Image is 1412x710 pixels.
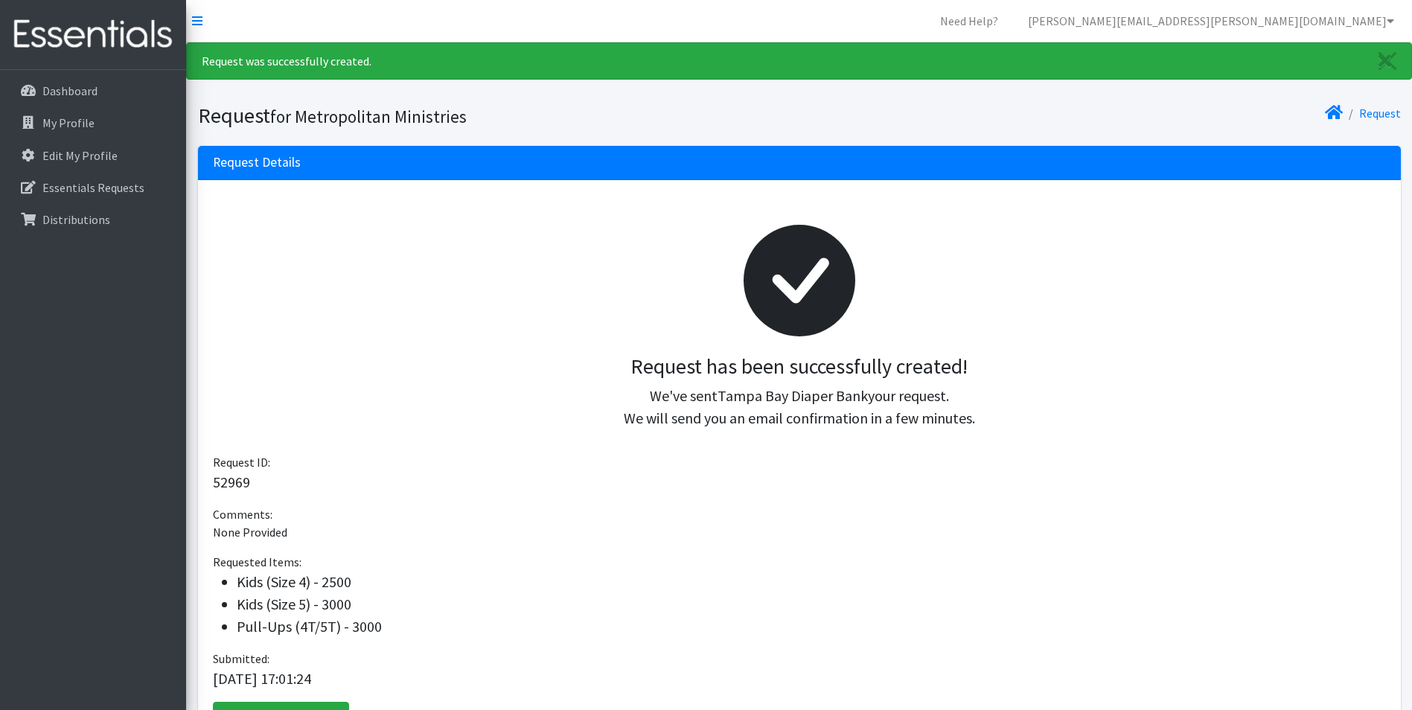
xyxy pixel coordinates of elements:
[6,205,180,234] a: Distributions
[6,76,180,106] a: Dashboard
[225,354,1374,380] h3: Request has been successfully created!
[213,668,1386,690] p: [DATE] 17:01:24
[6,141,180,170] a: Edit My Profile
[213,471,1386,493] p: 52969
[270,106,467,127] small: for Metropolitan Ministries
[42,115,95,130] p: My Profile
[237,571,1386,593] li: Kids (Size 4) - 2500
[6,108,180,138] a: My Profile
[237,615,1386,638] li: Pull-Ups (4T/5T) - 3000
[1016,6,1406,36] a: [PERSON_NAME][EMAIL_ADDRESS][PERSON_NAME][DOMAIN_NAME]
[213,651,269,666] span: Submitted:
[225,385,1374,429] p: We've sent your request. We will send you an email confirmation in a few minutes.
[213,507,272,522] span: Comments:
[1364,43,1411,79] a: Close
[213,155,301,170] h3: Request Details
[718,386,868,405] span: Tampa Bay Diaper Bank
[6,10,180,60] img: HumanEssentials
[42,212,110,227] p: Distributions
[213,554,301,569] span: Requested Items:
[42,148,118,163] p: Edit My Profile
[1359,106,1401,121] a: Request
[42,83,98,98] p: Dashboard
[6,173,180,202] a: Essentials Requests
[42,180,144,195] p: Essentials Requests
[186,42,1412,80] div: Request was successfully created.
[237,593,1386,615] li: Kids (Size 5) - 3000
[928,6,1010,36] a: Need Help?
[198,103,794,129] h1: Request
[213,525,287,540] span: None Provided
[213,455,270,470] span: Request ID:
